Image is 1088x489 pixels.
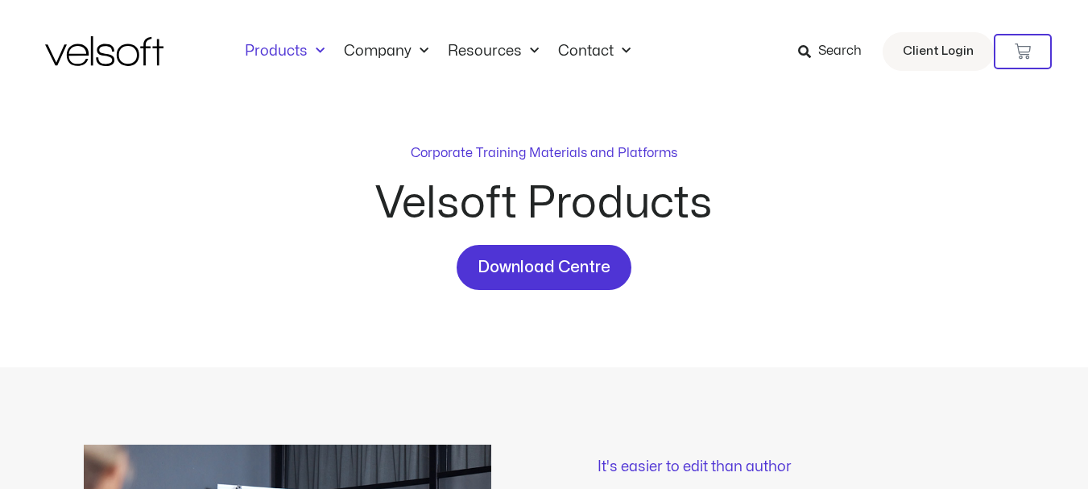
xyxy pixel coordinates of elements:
[254,182,834,226] h2: Velsoft Products
[411,143,677,163] p: Corporate Training Materials and Platforms
[798,38,873,65] a: Search
[334,43,438,60] a: CompanyMenu Toggle
[438,43,548,60] a: ResourcesMenu Toggle
[235,43,334,60] a: ProductsMenu Toggle
[903,41,974,62] span: Client Login
[457,245,631,290] a: Download Centre
[478,255,610,280] span: Download Centre
[45,36,163,66] img: Velsoft Training Materials
[883,32,994,71] a: Client Login
[598,460,1005,474] p: It's easier to edit than author
[235,43,640,60] nav: Menu
[818,41,862,62] span: Search
[548,43,640,60] a: ContactMenu Toggle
